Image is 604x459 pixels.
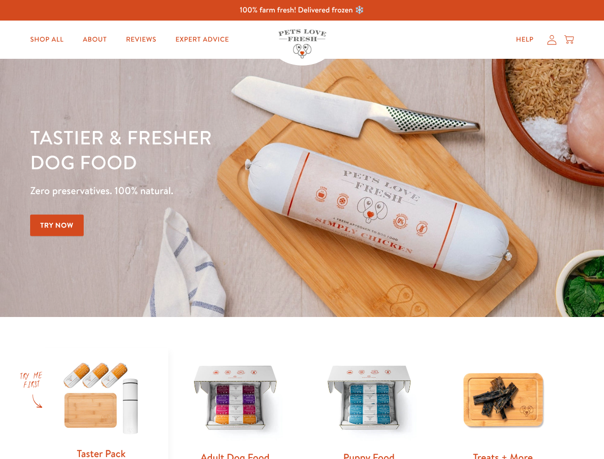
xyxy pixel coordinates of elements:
a: Shop All [22,30,71,49]
a: Expert Advice [168,30,237,49]
a: Try Now [30,215,84,236]
a: Reviews [118,30,164,49]
p: Zero preservatives. 100% natural. [30,182,393,199]
h1: Tastier & fresher dog food [30,125,393,175]
a: About [75,30,114,49]
a: Help [508,30,541,49]
img: Pets Love Fresh [278,29,326,58]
